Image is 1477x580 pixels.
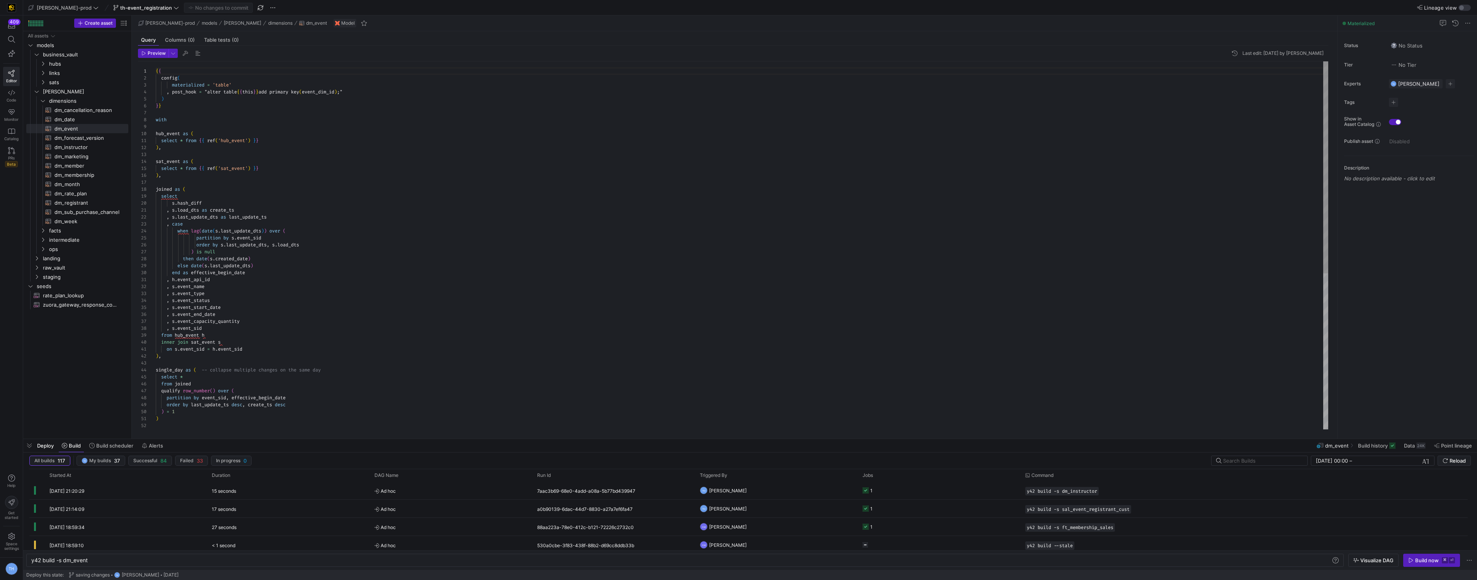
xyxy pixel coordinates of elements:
[37,5,92,11] span: [PERSON_NAME]-prod
[54,143,119,152] span: dm_instructor​​​​​​​​​​
[229,214,267,220] span: last_update_ts
[85,20,112,26] span: Create asset
[172,89,196,95] span: post_hook
[26,3,100,13] button: [PERSON_NAME]-prod
[1344,62,1383,68] span: Tier
[191,228,199,234] span: lag
[111,3,181,13] button: th-event_registration
[199,137,202,144] span: {
[1316,458,1348,464] input: Start datetime
[163,572,179,578] span: [DATE]
[175,214,177,220] span: .
[210,207,234,213] span: create_ts
[1449,557,1455,563] kbd: ⏎
[138,172,146,179] div: 16
[5,161,18,167] span: Beta
[222,19,263,28] button: [PERSON_NAME]
[156,131,180,137] span: hub_event
[188,37,195,42] span: (0)
[49,59,127,68] span: hubs
[54,106,119,115] span: dm_cancellation_reason​​​​​​​​​​
[1389,41,1424,51] button: No statusNo Status
[180,458,194,463] span: Failed
[1344,100,1383,105] span: Tags
[156,144,158,151] span: )
[5,563,18,575] div: TH
[58,458,65,464] span: 117
[158,172,161,178] span: ,
[138,95,146,102] div: 5
[138,179,146,186] div: 17
[26,142,128,152] div: Press SPACE to select this row.
[26,115,128,124] a: dm_date​​​​​​​​​​
[138,207,146,214] div: 21
[213,228,215,234] span: (
[1400,439,1429,452] button: Data24K
[67,570,180,580] button: saving changesTH[PERSON_NAME][DATE]
[49,69,127,78] span: links
[1360,557,1394,563] span: Visualize DAG
[26,207,128,217] a: dm_sub_purchase_channel​​​​​​​​​​
[213,82,231,88] span: 'table'
[248,165,250,171] span: )
[8,156,15,160] span: PRs
[1390,81,1397,87] div: TH
[138,81,146,88] div: 3
[335,21,340,25] img: undefined
[221,214,226,220] span: as
[148,51,166,56] span: Preview
[165,37,195,42] span: Columns
[43,254,127,263] span: landing
[26,87,128,96] div: Press SPACE to select this row.
[161,96,164,102] span: )
[1438,456,1471,466] button: Reload
[138,130,146,137] div: 10
[120,5,172,11] span: th-event_registration
[240,89,242,95] span: {
[77,456,125,466] button: THMy builds37
[1344,81,1383,86] span: Experts
[1431,439,1475,452] button: Point lineage
[54,217,119,226] span: dm_week​​​​​​​​​​
[266,19,294,28] button: dimensions
[1391,42,1397,49] img: No status
[199,165,202,171] span: {
[158,144,161,151] span: ,
[1344,175,1474,181] p: No description available - click to edit
[223,235,229,241] span: by
[1391,62,1397,68] img: No tier
[207,165,215,171] span: ref
[74,19,116,28] button: Create asset
[175,207,177,213] span: .
[533,482,695,499] div: 7aac3b69-68e0-4add-a08a-5b77bd439947
[183,158,188,165] span: as
[26,152,128,161] a: dm_marketing​​​​​​​​​​
[299,89,302,95] span: (
[54,180,119,189] span: dm_month​​​​​​​​​​
[156,117,167,123] span: with
[138,439,167,452] button: Alerts
[175,186,180,192] span: as
[172,221,183,227] span: case
[185,137,196,144] span: from
[138,151,146,158] div: 13
[1389,60,1418,70] button: No tierNo Tier
[54,208,119,217] span: dm_sub_purchase_channel​​​​​​​​​​
[3,561,20,577] button: TH
[26,161,128,170] div: Press SPACE to select this row.
[26,124,128,133] a: dm_event​​​​​​​​​​
[26,170,128,180] a: dm_membership​​​​​​​​​​
[253,165,256,171] span: }
[3,86,20,105] a: Code
[337,89,342,95] span: ;"
[167,207,169,213] span: ,
[86,439,137,452] button: Build scheduler
[177,228,188,234] span: when
[1403,554,1460,567] button: Build now⌘⏎
[138,123,146,130] div: 9
[172,200,175,206] span: s
[49,226,127,235] span: facts
[216,458,240,463] span: In progress
[197,458,203,464] span: 33
[76,572,110,578] span: saving changes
